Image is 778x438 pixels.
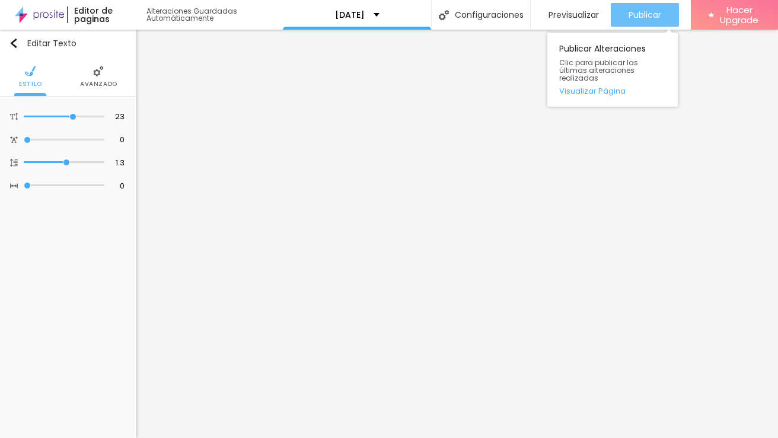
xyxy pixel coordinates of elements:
img: Icone [10,159,18,167]
div: Editor de paginas [67,7,135,23]
div: Editar Texto [9,39,76,48]
a: Visualizar Página [559,87,666,95]
img: Icone [10,182,18,190]
button: Previsualizar [531,3,611,27]
div: Alteraciones Guardadas Automáticamente [146,8,283,22]
span: Estilo [19,81,42,87]
button: Publicar [611,3,679,27]
span: Previsualizar [549,10,599,20]
p: [DATE] [335,11,365,19]
img: Icone [93,66,104,76]
img: Icone [10,136,18,143]
span: Avanzado [80,81,117,87]
img: Icone [10,113,18,120]
span: Hacer Upgrade [719,5,760,25]
img: Icone [439,10,449,20]
span: Clic para publicar las últimas alteraciones realizadas [559,59,666,82]
iframe: Editor [136,30,778,438]
img: Icone [25,66,36,76]
span: Publicar [629,10,661,20]
img: Icone [9,39,18,48]
div: Publicar Alteraciones [547,33,678,107]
